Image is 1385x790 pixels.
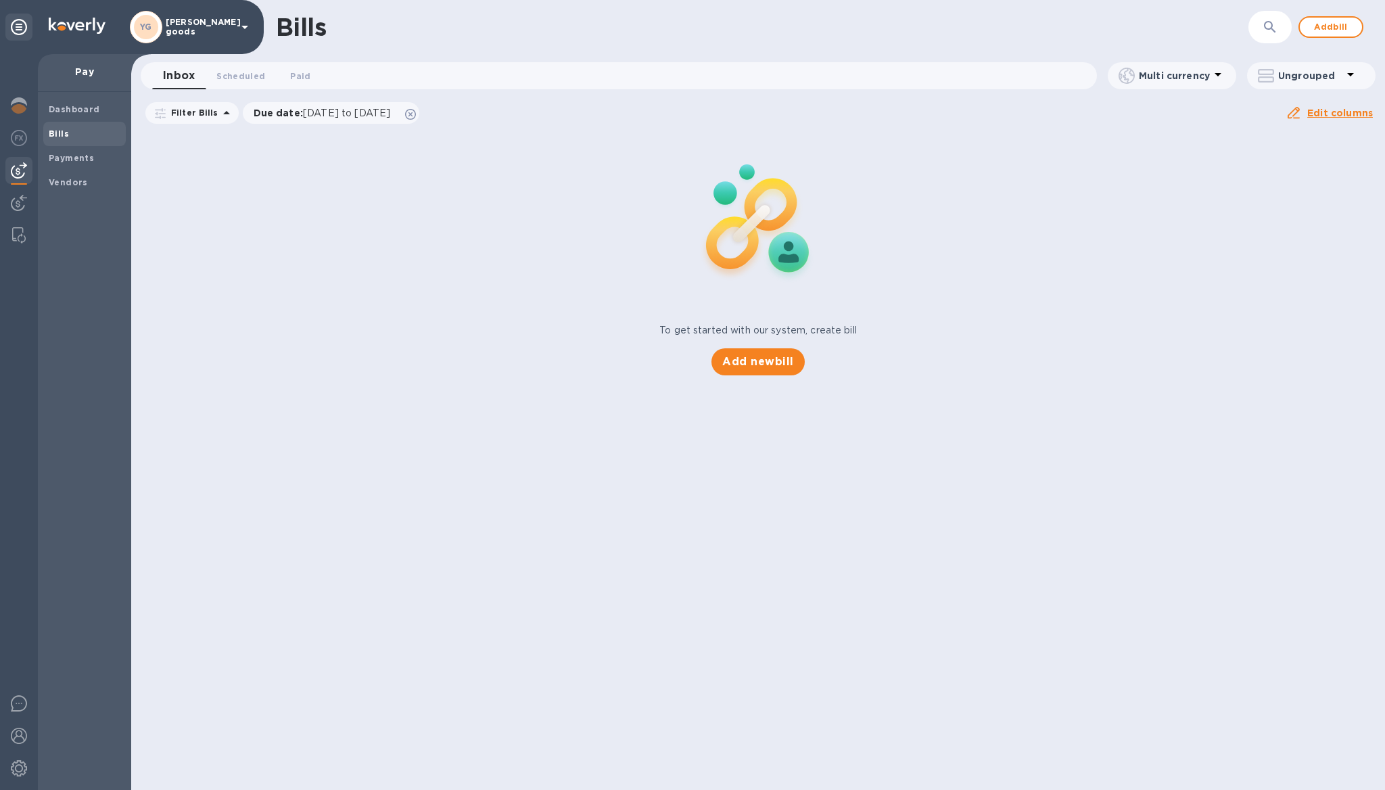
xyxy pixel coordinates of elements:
u: Edit columns [1307,108,1373,118]
b: Payments [49,153,94,163]
p: [PERSON_NAME] goods [166,18,233,37]
button: Addbill [1298,16,1363,38]
span: [DATE] to [DATE] [303,108,390,118]
h1: Bills [276,13,326,41]
span: Scheduled [216,69,265,83]
p: Multi currency [1139,69,1210,83]
span: Add new bill [722,354,793,370]
p: Ungrouped [1278,69,1342,83]
img: Logo [49,18,105,34]
b: Bills [49,129,69,139]
img: Foreign exchange [11,130,27,146]
p: To get started with our system, create bill [659,323,857,338]
p: Due date : [254,106,398,120]
button: Add newbill [711,348,804,375]
p: Filter Bills [166,107,218,118]
b: Vendors [49,177,88,187]
span: Paid [290,69,310,83]
p: Pay [49,65,120,78]
span: Add bill [1311,19,1351,35]
b: Dashboard [49,104,100,114]
div: Due date:[DATE] to [DATE] [243,102,420,124]
b: YG [140,22,152,32]
div: Unpin categories [5,14,32,41]
span: Inbox [163,66,195,85]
